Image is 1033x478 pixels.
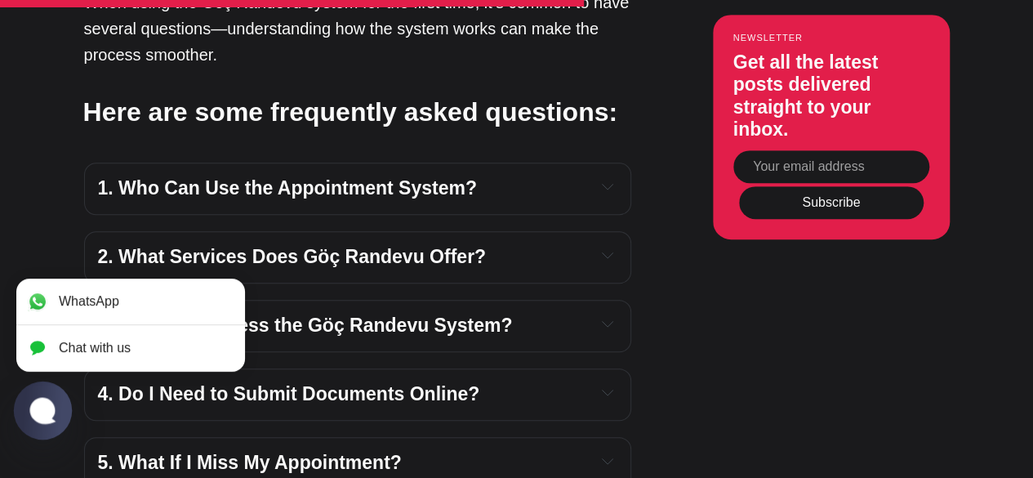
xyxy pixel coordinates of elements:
span: 3. How Do I Access the Göç Randevu System? [98,315,513,336]
small: Newsletter [733,33,929,42]
jdiv: WhatsApp [59,294,119,309]
button: Expand toggle to read content [599,314,617,333]
input: Your email address [733,150,929,183]
span: 2. What Services Does Göç Randevu Offer? [98,246,486,267]
button: Expand toggle to read content [599,451,617,471]
span: 4. Do I Need to Submit Documents Online? [98,383,480,404]
a: WhatsApp [16,279,245,325]
h3: Here are some frequently asked questions: [83,94,630,131]
button: Expand toggle to read content [599,245,617,265]
button: Expand toggle to read content [599,176,617,196]
button: Subscribe [739,186,924,219]
span: 1. Who Can Use the Appointment System? [98,177,477,199]
span: 5. What If I Miss My Appointment? [98,452,402,473]
jdiv: Chat with us [59,341,131,355]
h3: Get all the latest posts delivered straight to your inbox. [733,51,929,141]
button: Expand toggle to read content [599,382,617,402]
